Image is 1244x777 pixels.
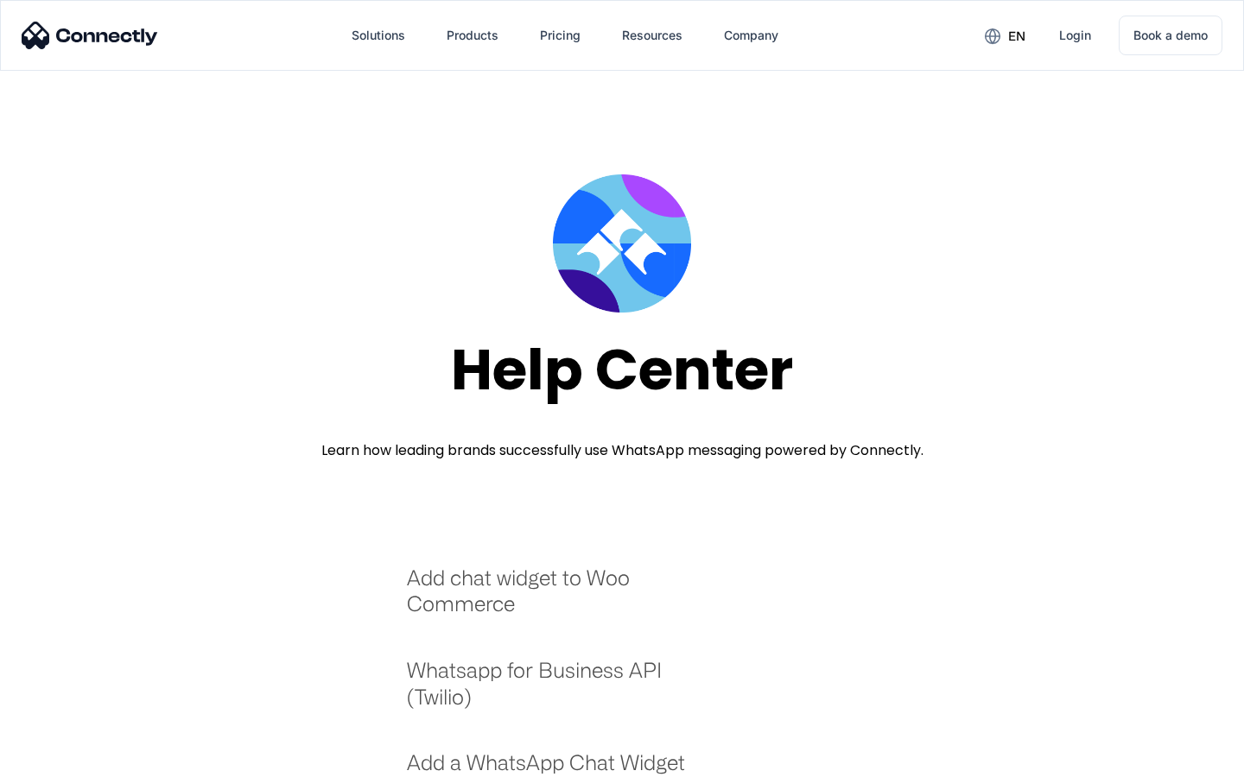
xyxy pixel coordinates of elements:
[724,23,778,47] div: Company
[1008,24,1025,48] div: en
[407,565,708,635] a: Add chat widget to Woo Commerce
[622,23,682,47] div: Resources
[321,440,923,461] div: Learn how leading brands successfully use WhatsApp messaging powered by Connectly.
[17,747,104,771] aside: Language selected: English
[526,15,594,56] a: Pricing
[352,23,405,47] div: Solutions
[35,747,104,771] ul: Language list
[1045,15,1105,56] a: Login
[1059,23,1091,47] div: Login
[22,22,158,49] img: Connectly Logo
[451,338,793,401] div: Help Center
[407,657,708,727] a: Whatsapp for Business API (Twilio)
[447,23,498,47] div: Products
[1119,16,1222,55] a: Book a demo
[540,23,581,47] div: Pricing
